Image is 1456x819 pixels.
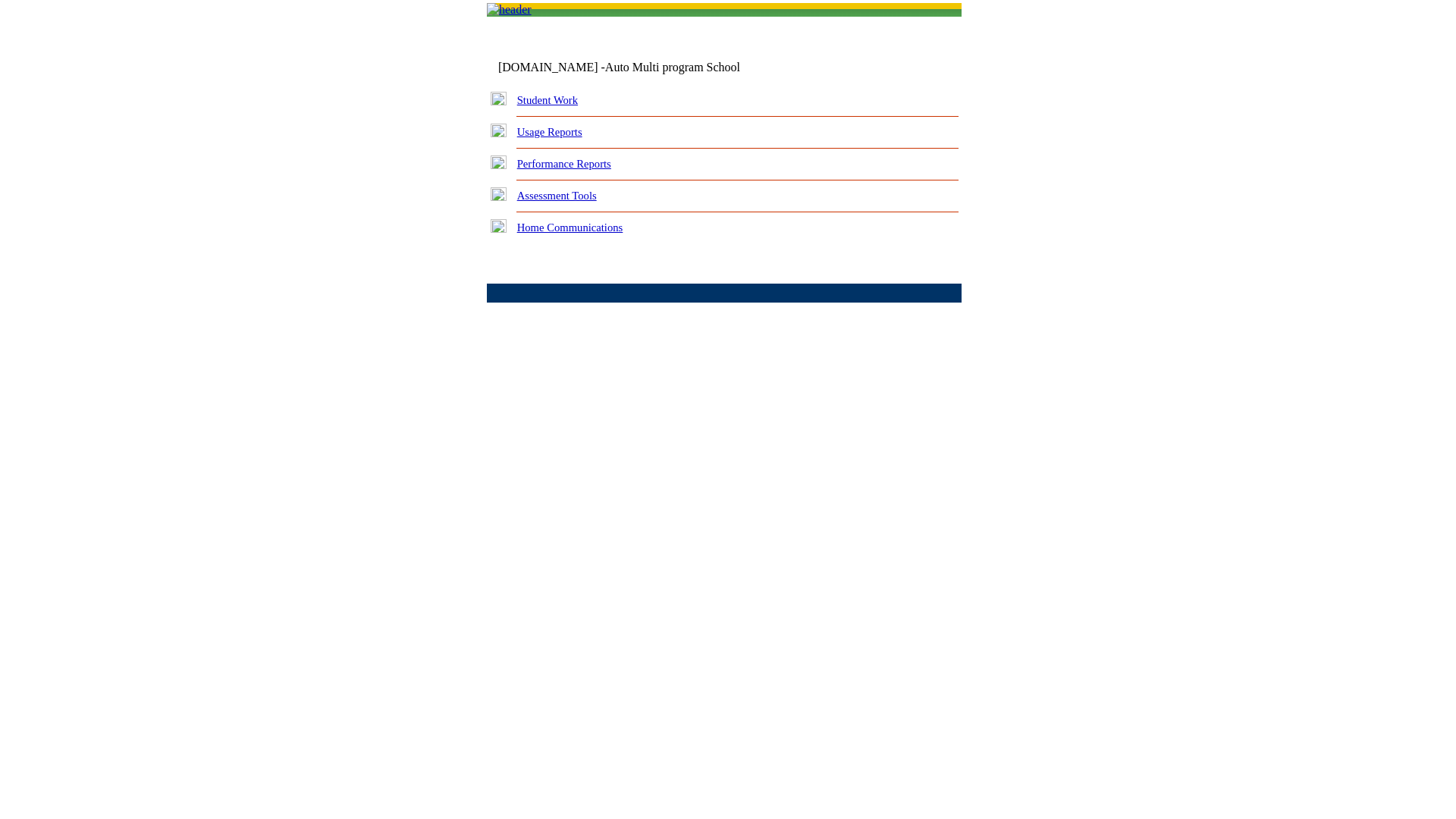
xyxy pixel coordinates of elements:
[487,3,532,17] img: header
[517,190,597,202] a: Assessment Tools
[498,61,777,74] td: [DOMAIN_NAME] -
[517,158,611,170] a: Performance Reports
[491,219,507,233] img: plus.gif
[491,187,507,201] img: plus.gif
[517,94,578,106] a: Student Work
[491,124,507,137] img: plus.gif
[491,155,507,169] img: plus.gif
[517,221,623,234] a: Home Communications
[517,126,582,138] a: Usage Reports
[491,92,507,105] img: plus.gif
[605,61,740,74] nobr: Auto Multi program School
